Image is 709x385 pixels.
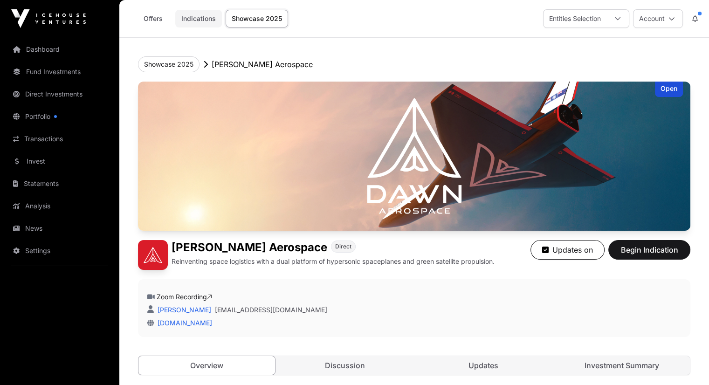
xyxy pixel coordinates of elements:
[154,319,212,327] a: [DOMAIN_NAME]
[172,257,495,266] p: Reinventing space logistics with a dual platform of hypersonic spaceplanes and green satellite pr...
[175,10,222,27] a: Indications
[7,241,112,261] a: Settings
[215,305,327,315] a: [EMAIL_ADDRESS][DOMAIN_NAME]
[530,240,605,260] button: Updates on
[11,9,86,28] img: Icehouse Ventures Logo
[415,356,552,375] a: Updates
[7,129,112,149] a: Transactions
[156,306,211,314] a: [PERSON_NAME]
[7,62,112,82] a: Fund Investments
[662,340,709,385] iframe: Chat Widget
[655,82,683,97] div: Open
[7,173,112,194] a: Statements
[138,82,690,231] img: Dawn Aerospace
[172,240,327,255] h1: [PERSON_NAME] Aerospace
[7,106,112,127] a: Portfolio
[212,59,313,70] p: [PERSON_NAME] Aerospace
[633,9,683,28] button: Account
[608,240,690,260] button: Begin Indication
[553,356,690,375] a: Investment Summary
[138,356,690,375] nav: Tabs
[7,196,112,216] a: Analysis
[134,10,172,27] a: Offers
[138,356,275,375] a: Overview
[7,84,112,104] a: Direct Investments
[608,249,690,259] a: Begin Indication
[7,39,112,60] a: Dashboard
[277,356,413,375] a: Discussion
[335,243,351,250] span: Direct
[620,244,679,255] span: Begin Indication
[7,151,112,172] a: Invest
[138,240,168,270] img: Dawn Aerospace
[157,293,212,301] a: Zoom Recording
[544,10,606,27] div: Entities Selection
[7,218,112,239] a: News
[226,10,288,27] a: Showcase 2025
[138,56,200,72] button: Showcase 2025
